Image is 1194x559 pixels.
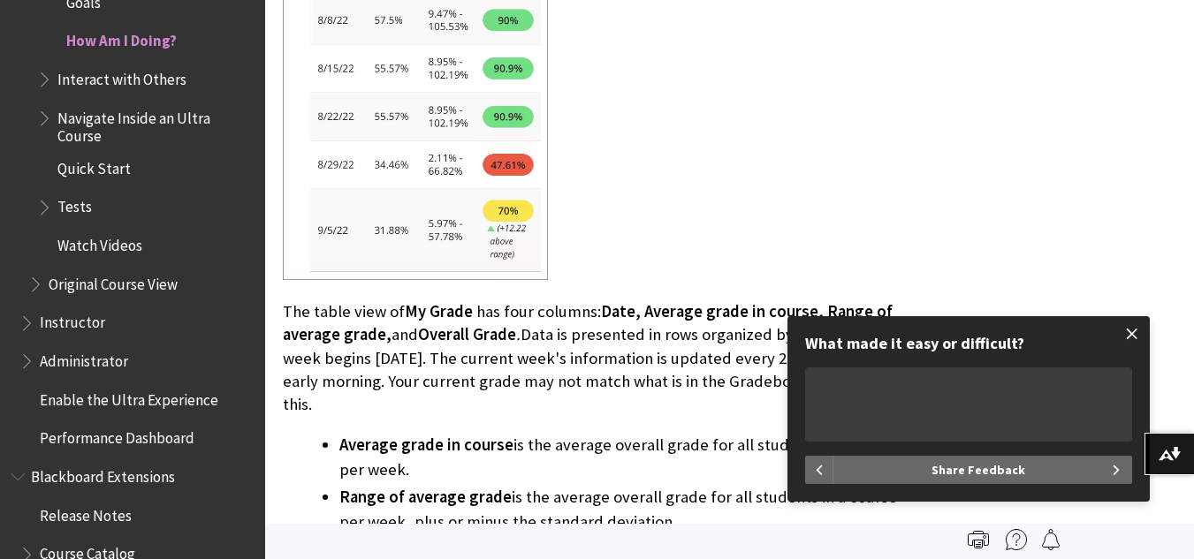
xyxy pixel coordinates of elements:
[339,485,915,534] li: is the average overall grade for all students in a course per week, plus or minus the standard de...
[49,269,178,293] span: Original Course View
[1006,529,1027,550] img: More help
[968,529,989,550] img: Print
[805,367,1132,442] textarea: What made it easy or difficult?
[57,154,131,178] span: Quick Start
[40,501,132,525] span: Release Notes
[57,230,142,254] span: Watch Videos
[40,385,218,409] span: Enable the Ultra Experience
[283,300,915,416] p: The table view of has four columns: and Data is presented in rows organized by week. Each week be...
[405,301,473,321] span: My Grade
[31,462,175,486] span: Blackboard Extensions
[339,487,512,507] span: Range of average grade
[932,456,1025,484] span: Share Feedback
[516,324,521,344] span: .
[418,324,516,344] span: Overall Grade
[57,193,92,216] span: Tests
[1040,529,1061,550] img: Follow this page
[339,433,915,482] li: is the average overall grade for all students in a course per week.
[57,64,186,88] span: Interact with Others
[57,103,253,145] span: Navigate Inside an Ultra Course
[805,334,1132,353] div: What made it easy or difficult?
[40,424,194,448] span: Performance Dashboard
[339,434,513,455] span: Average grade in course
[833,456,1132,484] button: Share Feedback
[66,26,177,50] span: How Am I Doing?
[40,346,128,370] span: Administrator
[40,308,105,332] span: Instructor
